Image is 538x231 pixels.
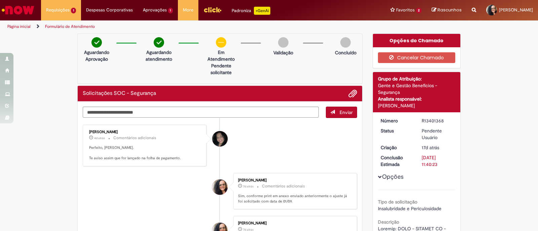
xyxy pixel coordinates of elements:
[212,131,228,147] div: Jaqueline Roque
[91,37,102,48] img: check-circle-green.png
[183,7,193,13] span: More
[238,221,350,225] div: [PERSON_NAME]
[378,206,441,212] span: Insalubridade e Periculosidade
[205,49,237,62] p: Em Atendimento
[378,102,456,109] div: [PERSON_NAME]
[262,183,305,189] small: Comentários adicionais
[340,109,353,115] span: Enviar
[71,8,76,13] span: 1
[168,8,173,13] span: 1
[238,178,350,182] div: [PERSON_NAME]
[373,34,461,47] div: Opções do Chamado
[7,24,31,29] a: Página inicial
[378,219,399,225] b: Descrição
[89,145,201,161] p: Perfeito, [PERSON_NAME]. Te aviso assim que for lançado na folha de pagamento.
[422,145,439,151] time: 12/08/2025 09:17:57
[94,136,105,140] time: 25/08/2025 11:33:55
[89,130,201,134] div: [PERSON_NAME]
[437,7,462,13] span: Rascunhos
[113,135,156,141] small: Comentários adicionais
[348,89,357,98] button: Adicionar anexos
[86,7,133,13] span: Despesas Corporativas
[422,144,453,151] div: 12/08/2025 09:17:57
[216,37,226,48] img: circle-minus.png
[203,5,222,15] img: click_logo_yellow_360x200.png
[340,37,351,48] img: img-circle-grey.png
[273,49,293,56] p: Validação
[143,7,167,13] span: Aprovações
[46,7,70,13] span: Requisições
[232,7,270,15] div: Padroniza
[422,154,453,168] div: [DATE] 11:40:23
[378,52,456,63] button: Cancelar Chamado
[45,24,95,29] a: Formulário de Atendimento
[422,145,439,151] span: 17d atrás
[376,144,417,151] dt: Criação
[94,136,105,140] span: 4d atrás
[432,7,462,13] a: Rascunhos
[378,75,456,82] div: Grupo de Atribuição:
[378,199,417,205] b: Tipo de solicitação
[422,117,453,124] div: R13401368
[335,49,356,56] p: Concluído
[422,127,453,141] div: Pendente Usuário
[378,82,456,96] div: Gente e Gestão Benefícios - Segurança
[254,7,270,15] p: +GenAi
[143,49,175,62] p: Aguardando atendimento
[1,3,35,17] img: ServiceNow
[243,184,254,188] span: 7d atrás
[80,49,113,62] p: Aguardando Aprovação
[83,91,156,97] h2: Solicitações SOC - Segurança Histórico de tíquete
[326,107,357,118] button: Enviar
[499,7,533,13] span: [PERSON_NAME]
[83,107,319,118] textarea: Digite sua mensagem aqui...
[376,127,417,134] dt: Status
[238,193,350,204] p: Sim, conforme print em anexo enviado anteriormente o ajuste já foi solicitado com data de 01/09.
[205,62,237,76] p: Pendente solicitante
[378,96,456,102] div: Analista responsável:
[376,117,417,124] dt: Número
[154,37,164,48] img: check-circle-green.png
[278,37,289,48] img: img-circle-grey.png
[5,20,354,33] ul: Trilhas de página
[243,184,254,188] time: 22/08/2025 09:57:19
[396,7,415,13] span: Favoritos
[416,8,422,13] span: 2
[376,154,417,168] dt: Conclusão Estimada
[212,179,228,195] div: Mariana Conde Da Silva Oliveira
